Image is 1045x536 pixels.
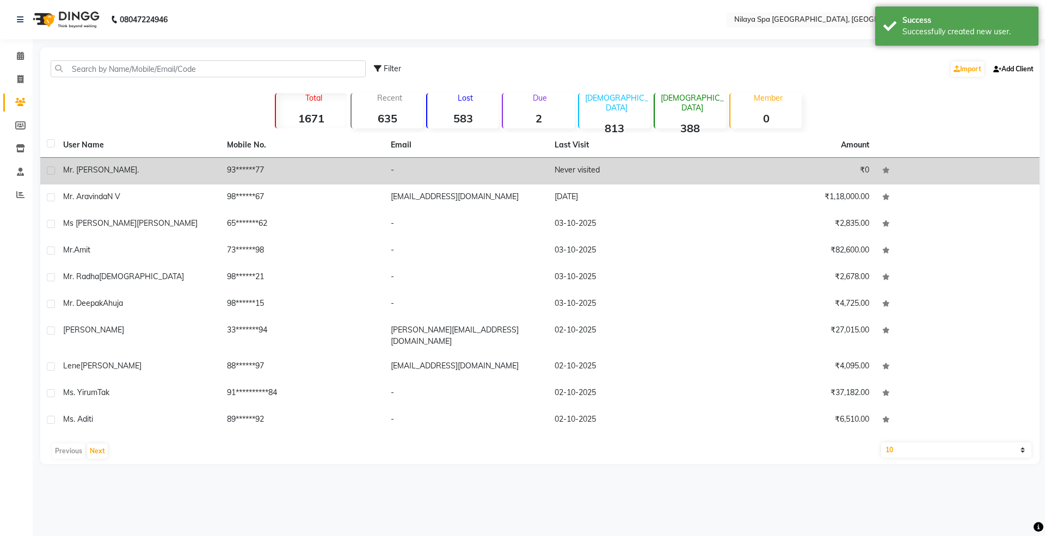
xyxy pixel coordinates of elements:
b: 08047224946 [120,4,168,35]
td: ₹37,182.00 [712,380,876,407]
td: ₹4,725.00 [712,291,876,318]
td: 02-10-2025 [548,354,712,380]
p: Recent [356,93,423,103]
span: [PERSON_NAME] [63,325,124,335]
strong: 583 [427,112,499,125]
p: Lost [432,93,499,103]
span: Ms. Aditi [63,414,93,424]
th: Amount [834,133,876,157]
td: ₹0 [712,158,876,184]
td: 02-10-2025 [548,407,712,434]
strong: 388 [655,121,726,135]
td: [EMAIL_ADDRESS][DOMAIN_NAME] [384,354,548,380]
span: Mr. Deepak [63,298,103,308]
span: Mr. [PERSON_NAME] [63,165,137,175]
p: Member [735,93,802,103]
td: - [384,407,548,434]
td: ₹6,510.00 [712,407,876,434]
td: ₹4,095.00 [712,354,876,380]
td: ₹27,015.00 [712,318,876,354]
p: Due [505,93,574,103]
span: . [137,165,139,175]
td: - [384,211,548,238]
span: Mr. Aravinda [63,192,107,201]
span: [PERSON_NAME] [137,218,198,228]
span: Ms. Yirum [63,387,97,397]
a: Add Client [991,61,1036,77]
strong: 635 [352,112,423,125]
strong: 813 [579,121,650,135]
td: 03-10-2025 [548,264,712,291]
span: Amit [74,245,90,255]
td: [PERSON_NAME][EMAIL_ADDRESS][DOMAIN_NAME] [384,318,548,354]
td: - [384,291,548,318]
span: lene [63,361,81,371]
th: Email [384,133,548,158]
td: [EMAIL_ADDRESS][DOMAIN_NAME] [384,184,548,211]
input: Search by Name/Mobile/Email/Code [51,60,366,77]
td: ₹82,600.00 [712,238,876,264]
p: [DEMOGRAPHIC_DATA] [583,93,650,113]
p: Total [280,93,347,103]
span: Tak [97,387,109,397]
span: [DEMOGRAPHIC_DATA] [99,272,184,281]
td: Never visited [548,158,712,184]
td: 03-10-2025 [548,211,712,238]
img: logo [28,4,102,35]
td: - [384,238,548,264]
span: ms [PERSON_NAME] [63,218,137,228]
td: - [384,380,548,407]
td: ₹2,678.00 [712,264,876,291]
td: ₹2,835.00 [712,211,876,238]
th: User Name [57,133,220,158]
div: Successfully created new user. [902,26,1030,38]
p: [DEMOGRAPHIC_DATA] [659,93,726,113]
span: Ahuja [103,298,123,308]
strong: 0 [730,112,802,125]
a: Import [951,61,984,77]
span: [PERSON_NAME] [81,361,142,371]
td: 03-10-2025 [548,238,712,264]
span: Filter [384,64,401,73]
td: 03-10-2025 [548,291,712,318]
strong: 2 [503,112,574,125]
td: [DATE] [548,184,712,211]
div: Success [902,15,1030,26]
th: Mobile No. [220,133,384,158]
td: - [384,264,548,291]
td: ₹1,18,000.00 [712,184,876,211]
span: Mr. Radha [63,272,99,281]
td: 02-10-2025 [548,318,712,354]
button: Next [87,443,108,459]
td: - [384,158,548,184]
span: N V [107,192,120,201]
span: Mr. [63,245,74,255]
th: Last Visit [548,133,712,158]
td: 02-10-2025 [548,380,712,407]
strong: 1671 [276,112,347,125]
